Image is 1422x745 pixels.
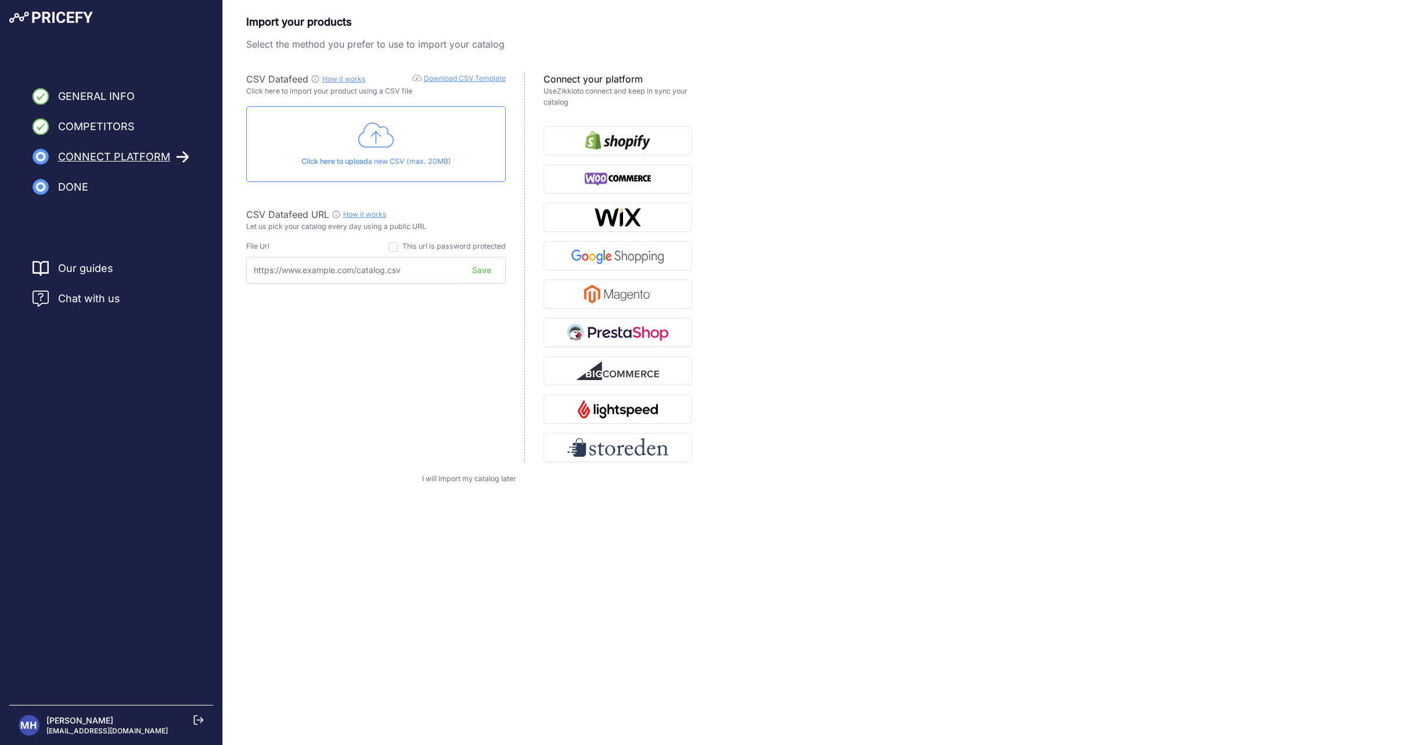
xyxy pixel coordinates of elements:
[585,170,651,188] img: WooCommerce
[246,14,692,30] p: Import your products
[246,209,329,220] span: CSV Datafeed URL
[322,74,365,83] a: How it works
[402,241,506,252] div: This url is password protected
[557,87,577,95] a: Zikkio
[46,726,168,736] p: [EMAIL_ADDRESS][DOMAIN_NAME]
[543,86,692,108] p: Use to connect and keep in sync your catalog
[256,156,496,167] p: a new CSV (max. 20MB)
[543,72,692,86] p: Connect your platform
[58,260,113,277] a: Our guides
[343,210,386,219] a: How it works
[246,241,269,252] div: File Url
[9,12,93,23] img: Pricefy Logo
[585,131,650,150] img: Shopify
[46,715,168,726] p: [PERSON_NAME]
[58,291,120,307] span: Chat with us
[58,88,135,105] span: General Info
[422,474,516,483] a: I will import my catalog later
[58,149,170,165] span: Connect Platform
[578,400,657,418] img: Lightspeed
[33,291,120,307] a: Chat with us
[301,157,368,166] span: Click here to upload
[246,73,308,85] span: CSV Datafeed
[58,119,135,135] span: Competitors
[424,74,506,83] a: Download CSV Template
[567,323,668,342] img: PrestaShop
[460,259,503,281] button: Save
[567,246,668,265] img: Google Shopping
[246,257,506,284] input: https://www.example.com/catalog.csv
[246,86,506,97] p: Click here to import your product using a CSV file
[584,285,651,303] img: Magento 2
[246,221,506,232] p: Let us pick your catalog every day using a public URL
[594,208,642,227] img: Wix
[246,37,692,51] p: Select the method you prefer to use to import your catalog
[577,361,659,380] img: BigCommerce
[567,438,668,457] img: Storeden
[58,179,88,195] span: Done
